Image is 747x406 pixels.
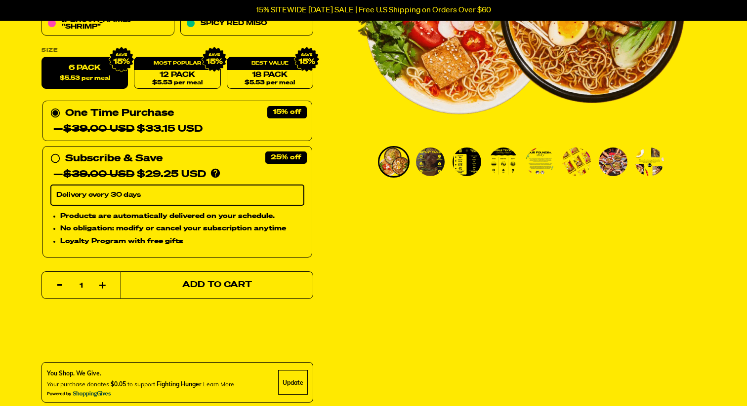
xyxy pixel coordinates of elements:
a: [PERSON_NAME] "Shrimp" [41,11,174,36]
li: Go to slide 5 [524,146,556,178]
label: Size [41,48,313,53]
span: Your purchase donates [47,380,109,388]
p: 15% SITEWIDE [DATE] SALE | Free U.S Shipping on Orders Over $60 [256,6,491,15]
img: IMG_9632.png [201,47,227,73]
label: 6 Pack [41,57,128,89]
img: Variety Vol. 1 [526,148,554,176]
del: $39.00 USD [63,170,134,180]
li: No obligation: modify or cancel your subscription anytime [60,223,304,234]
span: Learn more about donating [203,380,234,388]
span: to support [127,380,155,388]
span: $5.53 per meal [245,80,295,86]
img: Powered By ShoppingGives [47,391,111,397]
li: Go to slide 4 [488,146,519,178]
div: You Shop. We Give. [47,369,234,378]
img: Variety Vol. 1 [489,148,518,176]
img: Variety Vol. 1 [599,148,627,176]
img: Variety Vol. 1 [635,148,664,176]
div: Update Cause Button [278,370,308,395]
li: Go to slide 1 [378,146,410,178]
a: 12 Pack$5.53 per meal [134,57,220,89]
img: Variety Vol. 1 [379,148,408,176]
select: Subscribe & Save —$39.00 USD$29.25 USD Products are automatically delivered on your schedule. No ... [50,185,304,206]
li: Go to slide 2 [415,146,446,178]
li: Go to slide 7 [597,146,629,178]
a: 18 Pack$5.53 per meal [227,57,313,89]
img: Variety Vol. 1 [453,148,481,176]
li: Go to slide 3 [451,146,483,178]
img: Variety Vol. 1 [562,148,591,176]
div: — $33.15 USD [53,121,203,137]
li: Go to slide 6 [561,146,592,178]
del: $39.00 USD [63,124,134,134]
span: $5.53 per meal [152,80,203,86]
div: Subscribe & Save [65,151,163,167]
button: Add to Cart [121,271,313,299]
span: Fighting Hunger [157,380,202,388]
div: PDP main carousel thumbnails [353,146,685,178]
span: $0.05 [111,380,126,388]
li: Products are automatically delivered on your schedule. [60,211,304,221]
img: IMG_9632.png [294,47,320,73]
div: One Time Purchase [50,106,304,137]
span: Add to Cart [182,281,252,290]
input: quantity [48,272,115,299]
img: IMG_9632.png [109,47,134,73]
li: Loyalty Program with free gifts [60,236,304,247]
span: $5.53 per meal [60,75,110,82]
div: — $29.25 USD [53,167,206,183]
img: Variety Vol. 1 [416,148,445,176]
a: Spicy Red Miso [180,11,313,36]
li: Go to slide 8 [634,146,665,178]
